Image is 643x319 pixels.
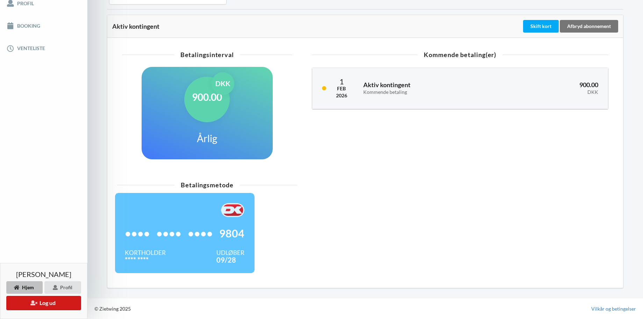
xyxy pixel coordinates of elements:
[560,20,618,33] div: Afbryd abonnement
[523,20,559,33] div: Skift kort
[212,72,234,95] div: DKK
[363,89,490,95] div: Kommende betaling
[216,256,244,263] div: 09/28
[312,51,608,58] div: Kommende betaling(er)
[44,281,81,294] div: Profil
[336,92,347,99] div: 2026
[197,132,217,145] h1: Årlig
[192,91,222,103] h1: 900.00
[156,230,181,237] span: ••••
[219,230,244,237] span: 9804
[112,23,522,30] div: Aktiv kontingent
[336,85,347,92] div: Feb
[122,51,292,58] div: Betalingsinterval
[6,281,43,294] div: Hjem
[16,271,71,278] span: [PERSON_NAME]
[591,305,636,312] a: Vilkår og betingelser
[363,81,490,95] h3: Aktiv kontingent
[221,203,244,217] img: F+AAQC4Rur0ZFP9BwAAAABJRU5ErkJggg==
[6,296,81,310] button: Log ud
[125,249,166,256] div: Kortholder
[216,249,244,256] div: Udløber
[117,182,297,188] div: Betalingsmetode
[125,230,150,237] span: ••••
[336,78,347,85] div: 1
[188,230,213,237] span: ••••
[500,81,598,95] h3: 900.00
[500,89,598,95] div: DKK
